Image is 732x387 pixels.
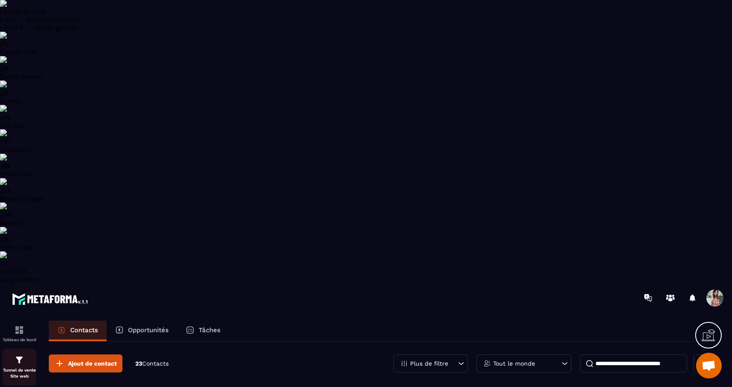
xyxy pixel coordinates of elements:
[493,360,535,366] p: Tout le monde
[142,360,169,367] span: Contacts
[135,360,169,368] p: 23
[696,353,722,378] div: Ouvrir le chat
[177,321,229,341] a: Tâches
[410,360,448,366] p: Plus de filtre
[68,359,117,368] span: Ajout de contact
[70,326,98,334] p: Contacts
[107,321,177,341] a: Opportunités
[199,326,220,334] p: Tâches
[12,291,89,307] img: logo
[2,367,36,379] p: Tunnel de vente Site web
[49,354,122,372] button: Ajout de contact
[14,355,24,365] img: formation
[128,326,169,334] p: Opportunités
[2,319,36,348] a: formationformationTableau de bord
[2,337,36,342] p: Tableau de bord
[14,325,24,335] img: formation
[49,321,107,341] a: Contacts
[2,348,36,386] a: formationformationTunnel de vente Site web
